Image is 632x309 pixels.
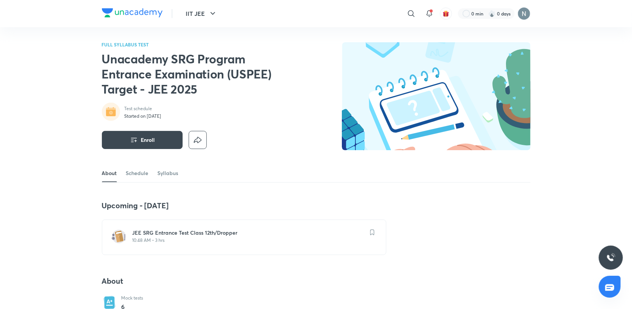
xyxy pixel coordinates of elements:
[125,106,161,112] p: Test schedule
[132,237,365,243] p: 10:48 AM • 3 hrs
[102,51,295,97] h2: Unacademy SRG Program Entrance Examination (USPEE) Target - JEE 2025
[158,164,178,182] a: Syllabus
[141,136,155,144] span: Enroll
[518,7,531,20] img: Neel Sharma
[102,201,386,211] h4: Upcoming - [DATE]
[102,276,386,286] h4: About
[181,6,222,21] button: IIT JEE
[102,164,117,182] a: About
[121,295,143,301] p: Mock tests
[132,229,365,237] h6: JEE SRG Entrance Test Class 12th/Dropper
[102,131,183,149] button: Enroll
[488,10,496,17] img: streak
[125,113,161,119] p: Started on [DATE]
[443,10,449,17] img: avatar
[440,8,452,20] button: avatar
[606,253,615,262] img: ttu
[111,229,126,244] img: test
[102,8,163,19] a: Company Logo
[102,8,163,17] img: Company Logo
[102,42,295,47] p: FULL SYLLABUS TEST
[126,164,149,182] a: Schedule
[370,229,375,235] img: save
